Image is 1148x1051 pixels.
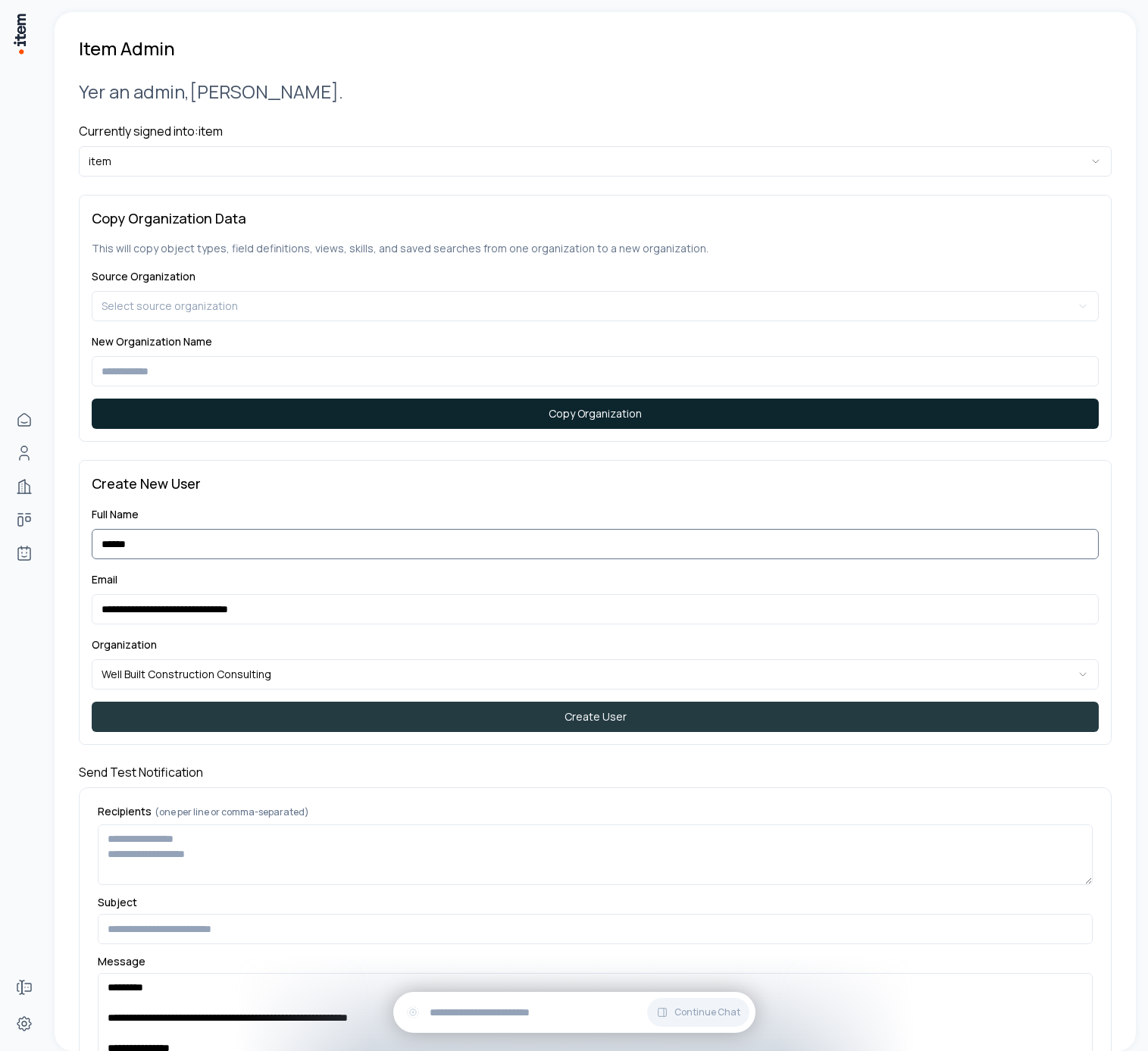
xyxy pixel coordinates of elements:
[155,805,309,818] span: (one per line or comma-separated)
[98,956,1093,967] label: Message
[92,702,1099,732] button: Create User
[9,538,39,568] a: Agents
[9,1009,39,1039] a: Settings
[9,405,39,435] a: Home
[674,1006,740,1018] span: Continue Chat
[92,399,1099,429] button: Copy Organization
[79,36,175,61] h1: Item Admin
[79,122,1112,140] h4: Currently signed into: item
[92,507,139,521] label: Full Name
[92,637,157,652] label: Organization
[9,438,39,468] a: Contacts
[92,269,196,283] label: Source Organization
[92,572,117,586] label: Email
[647,998,749,1027] button: Continue Chat
[98,897,1093,908] label: Subject
[92,473,1099,494] h3: Create New User
[98,806,1093,818] label: Recipients
[79,763,1112,781] h4: Send Test Notification
[9,972,39,1003] a: Forms
[9,471,39,502] a: Companies
[79,79,1112,104] h2: Yer an admin, [PERSON_NAME] .
[9,505,39,535] a: deals
[92,208,1099,229] h3: Copy Organization Data
[92,334,212,349] label: New Organization Name
[12,12,27,55] img: Item Brain Logo
[393,992,755,1033] div: Continue Chat
[92,241,1099,256] p: This will copy object types, field definitions, views, skills, and saved searches from one organi...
